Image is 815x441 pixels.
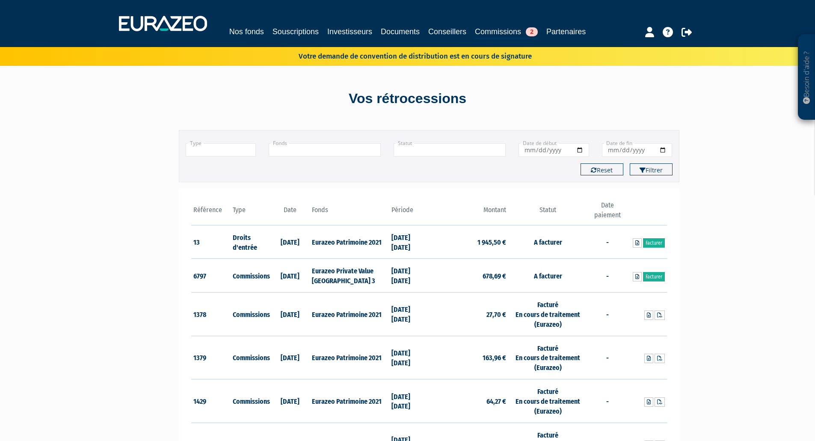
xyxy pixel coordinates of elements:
[508,336,587,379] td: Facturé En cours de traitement (Eurazeo)
[191,379,231,423] td: 1429
[429,225,508,259] td: 1 945,50 €
[191,336,231,379] td: 1379
[231,336,270,379] td: Commissions
[231,225,270,259] td: Droits d'entrée
[429,293,508,336] td: 27,70 €
[587,225,627,259] td: -
[270,293,310,336] td: [DATE]
[429,201,508,225] th: Montant
[389,293,429,336] td: [DATE] [DATE]
[389,259,429,293] td: [DATE] [DATE]
[270,201,310,225] th: Date
[310,259,389,293] td: Eurazeo Private Value [GEOGRAPHIC_DATA] 3
[191,201,231,225] th: Référence
[270,225,310,259] td: [DATE]
[270,259,310,293] td: [DATE]
[587,201,627,225] th: Date paiement
[587,336,627,379] td: -
[270,336,310,379] td: [DATE]
[429,259,508,293] td: 678,69 €
[231,259,270,293] td: Commissions
[229,26,264,38] a: Nos fonds
[389,225,429,259] td: [DATE] [DATE]
[429,336,508,379] td: 163,96 €
[270,379,310,423] td: [DATE]
[508,225,587,259] td: A facturer
[643,238,665,248] a: Facturer
[191,259,231,293] td: 6797
[327,26,372,38] a: Investisseurs
[475,26,538,39] a: Commissions2
[643,272,665,281] a: Facturer
[508,293,587,336] td: Facturé En cours de traitement (Eurazeo)
[546,26,586,38] a: Partenaires
[389,336,429,379] td: [DATE] [DATE]
[526,27,538,36] span: 2
[191,293,231,336] td: 1378
[389,379,429,423] td: [DATE] [DATE]
[273,26,319,38] a: Souscriptions
[310,379,389,423] td: Eurazeo Patrimoine 2021
[508,201,587,225] th: Statut
[164,89,652,109] div: Vos rétrocessions
[587,259,627,293] td: -
[310,225,389,259] td: Eurazeo Patrimoine 2021
[630,163,673,175] button: Filtrer
[428,26,466,38] a: Conseillers
[587,379,627,423] td: -
[429,379,508,423] td: 64,27 €
[191,225,231,259] td: 13
[310,201,389,225] th: Fonds
[119,16,207,31] img: 1732889491-logotype_eurazeo_blanc_rvb.png
[802,39,812,116] p: Besoin d'aide ?
[274,49,532,62] p: Votre demande de convention de distribution est en cours de signature
[581,163,623,175] button: Reset
[231,201,270,225] th: Type
[231,379,270,423] td: Commissions
[310,293,389,336] td: Eurazeo Patrimoine 2021
[508,379,587,423] td: Facturé En cours de traitement (Eurazeo)
[381,26,420,38] a: Documents
[310,336,389,379] td: Eurazeo Patrimoine 2021
[508,259,587,293] td: A facturer
[231,293,270,336] td: Commissions
[389,201,429,225] th: Période
[587,293,627,336] td: -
